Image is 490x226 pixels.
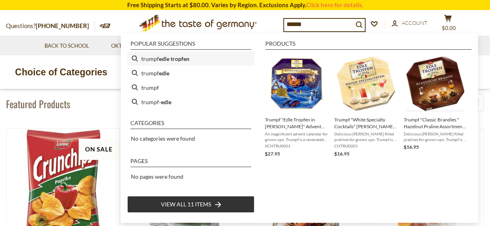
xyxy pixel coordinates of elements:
[331,51,401,161] li: Trumpf "White Specialty Cocktails" Brandy Hazelnut Praline Assortment, 8.8 oz
[334,151,350,157] span: $16.95
[159,69,169,78] b: edle
[392,19,427,28] a: Account
[127,196,254,213] li: View all 11 items
[121,33,478,223] div: Instant Search Results
[334,143,397,149] span: CHTRU0003
[334,54,397,158] a: Trumpf "White Specialty Cocktails" [PERSON_NAME] Hazelnut Praline Assortment, 8.8 ozDelicious [PE...
[127,51,254,66] li: trumpf edle tropfen
[127,95,254,109] li: trumpf-edle
[265,131,328,142] span: An magnificent advent calendar for grown ups: Trumpf is a venerated brand of German [PERSON_NAME]...
[127,80,254,95] li: trumpf
[265,143,328,149] span: XCHTRU0001
[262,51,331,161] li: Trumpf "Edle Tropfen in Nuss" Advent Calendar with Brandy Pralines, 10.6 oz
[401,51,470,161] li: Trumpf "Classic Brandies " Hazelnut Praline Assortment, Brown Pack, 8.8 oz
[159,97,171,107] b: -edle
[404,144,419,150] span: $16.95
[159,54,189,63] b: edle tropfen
[130,41,251,50] li: Popular suggestions
[6,21,95,31] p: Questions?
[306,1,363,8] a: Click here for details.
[131,135,195,142] span: No categories were found
[265,116,328,130] span: Trumpf "Edle Tropfen in [PERSON_NAME]" Advent Calendar with [PERSON_NAME], 10.6 oz
[127,66,254,80] li: trumpf edle
[334,131,397,142] span: Delicious [PERSON_NAME] filled pralines for grown ups: Trumpf is a venerated brand of German offe...
[111,42,152,50] a: Oktoberfest
[265,41,472,50] li: Products
[402,20,427,26] span: Account
[161,200,211,209] span: View all 11 items
[130,158,251,167] li: Pages
[265,151,280,157] span: $27.95
[442,25,456,31] span: $0.00
[6,98,70,110] h1: Featured Products
[436,14,460,34] button: $0.00
[130,120,251,129] li: Categories
[45,42,89,50] a: Back to School
[404,131,467,142] span: Delicious [PERSON_NAME] filled pralines for grown ups: Trumpf is a venerated brand of German offe...
[404,54,467,158] a: Trumpf "Classic Brandies " Hazelnut Praline Assortment, Brown Pack, 8.8 ozDelicious [PERSON_NAME]...
[131,173,183,180] span: No pages were found
[334,116,397,130] span: Trumpf "White Specialty Cocktails" [PERSON_NAME] Hazelnut Praline Assortment, 8.8 oz
[36,22,89,29] a: [PHONE_NUMBER]
[265,54,328,158] a: Trumpf "Edle Tropfen in [PERSON_NAME]" Advent Calendar with [PERSON_NAME], 10.6 ozAn magnificent ...
[404,116,467,130] span: Trumpf "Classic Brandies " Hazelnut Praline Assortment, Brown Pack, 8.8 oz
